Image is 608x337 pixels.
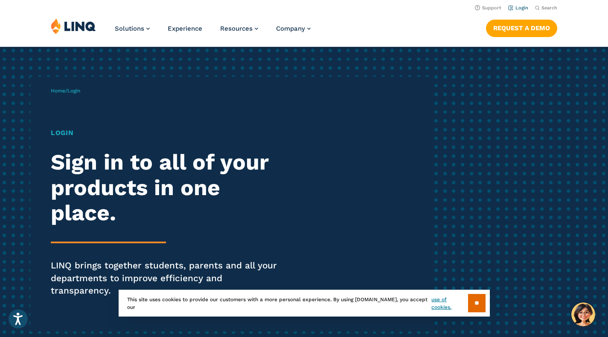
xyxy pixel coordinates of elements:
span: Search [541,5,557,11]
button: Hello, have a question? Let’s chat. [571,302,595,326]
a: Solutions [115,25,150,32]
div: This site uses cookies to provide our customers with a more personal experience. By using [DOMAIN... [119,290,490,317]
img: LINQ | K‑12 Software [51,18,96,34]
span: Company [276,25,305,32]
a: Request a Demo [486,20,557,37]
a: use of cookies. [431,296,468,311]
a: Experience [168,25,202,32]
h2: Sign in to all of your products in one place. [51,150,285,225]
span: Solutions [115,25,144,32]
a: Resources [220,25,258,32]
button: Open Search Bar [535,5,557,11]
nav: Primary Navigation [115,18,311,46]
span: Resources [220,25,253,32]
a: Support [475,5,501,11]
a: Login [508,5,528,11]
span: Login [67,88,80,94]
p: LINQ brings together students, parents and all your departments to improve efficiency and transpa... [51,259,285,297]
a: Home [51,88,65,94]
span: / [51,88,80,94]
nav: Button Navigation [486,18,557,37]
h1: Login [51,128,285,138]
a: Company [276,25,311,32]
